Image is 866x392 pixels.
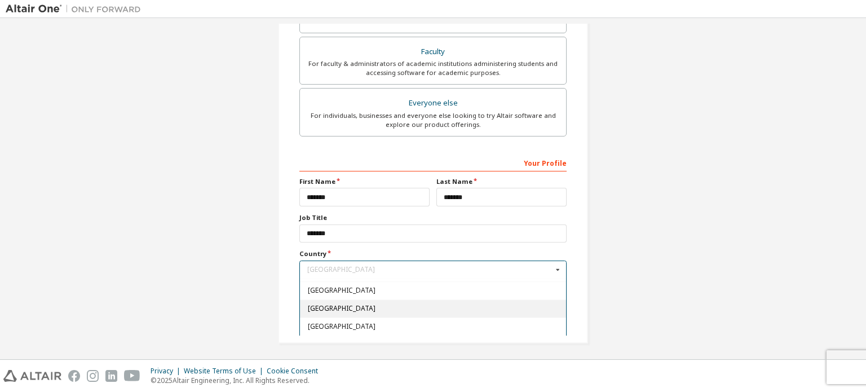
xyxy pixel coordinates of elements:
div: For individuals, businesses and everyone else looking to try Altair software and explore our prod... [307,111,559,129]
div: Cookie Consent [267,367,325,376]
label: Country [299,249,567,258]
p: © 2025 Altair Engineering, Inc. All Rights Reserved. [151,376,325,385]
div: For faculty & administrators of academic institutions administering students and accessing softwa... [307,59,559,77]
span: [GEOGRAPHIC_DATA] [308,287,559,294]
label: Last Name [436,177,567,186]
div: Privacy [151,367,184,376]
img: facebook.svg [68,370,80,382]
div: Faculty [307,44,559,60]
span: [GEOGRAPHIC_DATA] [308,305,559,312]
img: linkedin.svg [105,370,117,382]
img: altair_logo.svg [3,370,61,382]
img: instagram.svg [87,370,99,382]
span: [GEOGRAPHIC_DATA] [308,323,559,330]
label: Job Title [299,213,567,222]
div: Everyone else [307,95,559,111]
img: youtube.svg [124,370,140,382]
div: Your Profile [299,153,567,171]
div: Website Terms of Use [184,367,267,376]
label: First Name [299,177,430,186]
img: Altair One [6,3,147,15]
